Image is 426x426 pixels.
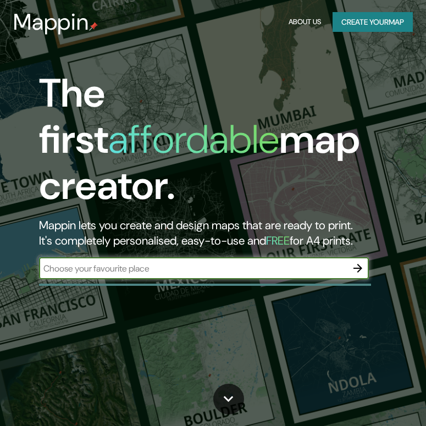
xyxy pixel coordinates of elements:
h2: Mappin lets you create and design maps that are ready to print. It's completely personalised, eas... [39,218,380,248]
h3: Mappin [13,9,89,35]
input: Choose your favourite place [39,262,347,275]
iframe: Help widget launcher [328,383,414,414]
button: Create yourmap [333,12,413,32]
h5: FREE [266,233,290,248]
img: mappin-pin [89,22,98,31]
h1: affordable [108,114,279,165]
button: About Us [286,12,324,32]
h1: The first map creator. [39,70,380,218]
